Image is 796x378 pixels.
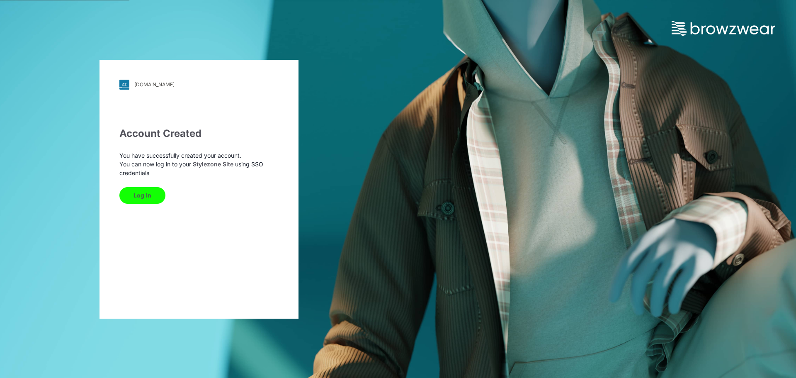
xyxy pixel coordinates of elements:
[134,81,175,88] div: [DOMAIN_NAME]
[119,126,279,141] div: Account Created
[119,187,165,204] button: Log In
[119,80,279,90] a: [DOMAIN_NAME]
[119,151,279,160] p: You have successfully created your account.
[672,21,775,36] img: browzwear-logo.73288ffb.svg
[119,160,279,177] p: You can now log in to your using SSO credentials
[193,161,233,168] a: Stylezone Site
[119,80,129,90] img: svg+xml;base64,PHN2ZyB3aWR0aD0iMjgiIGhlaWdodD0iMjgiIHZpZXdCb3g9IjAgMCAyOCAyOCIgZmlsbD0ibm9uZSIgeG...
